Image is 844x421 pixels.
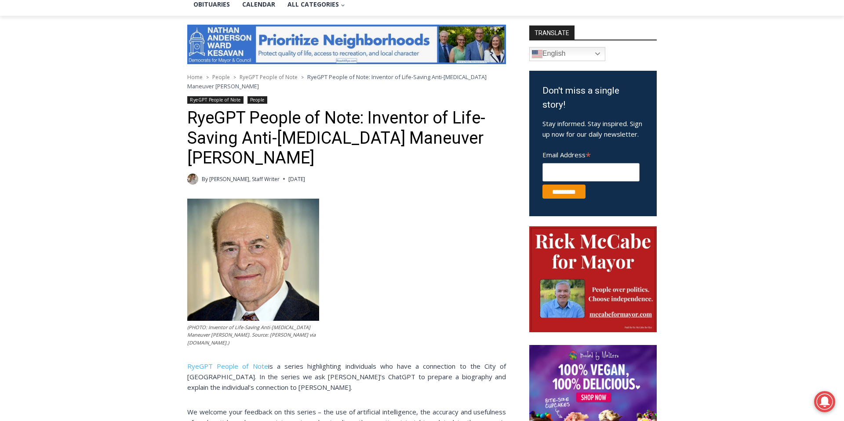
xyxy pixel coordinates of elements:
[187,362,268,370] a: RyeGPT People of Note
[222,0,415,85] div: "[PERSON_NAME] and I covered the [DATE] Parade, which was a really eye opening experience as I ha...
[211,85,426,109] a: Intern @ [DOMAIN_NAME]
[542,146,640,162] label: Email Address
[209,175,280,183] a: [PERSON_NAME], Staff Writer
[529,25,575,40] strong: TRANSLATE
[212,73,230,81] a: People
[187,323,319,347] figcaption: (PHOTO: Inventor of Life-Saving Anti-[MEDICAL_DATA] Maneuver [PERSON_NAME]. Source: [PERSON_NAME]...
[529,226,657,333] img: McCabe for Mayor
[240,73,298,81] a: RyeGPT People of Note
[202,175,208,183] span: By
[301,74,304,80] span: >
[532,49,542,59] img: en
[187,96,244,104] a: RyeGPT People of Note
[187,174,198,185] img: (PHOTO: MyRye.com Summer 2023 intern Beatrice Larzul.)
[187,199,319,321] img: (PHOTO: Inventor of Life-Saving Anti-Choking Maneuver Dr. Henry Heimlich. Source: Henry J. Heimli...
[247,96,267,104] a: People
[529,47,605,61] a: English
[187,73,203,81] a: Home
[542,118,644,139] p: Stay informed. Stay inspired. Sign up now for our daily newsletter.
[187,362,506,392] span: is a series highlighting individuals who have a connection to the City of [GEOGRAPHIC_DATA]. In t...
[187,73,487,90] span: RyeGPT People of Note: Inventor of Life-Saving Anti-[MEDICAL_DATA] Maneuver [PERSON_NAME]
[230,87,407,107] span: Intern @ [DOMAIN_NAME]
[233,74,236,80] span: >
[187,174,198,185] a: Author image
[187,73,506,91] nav: Breadcrumbs
[187,108,506,168] h1: RyeGPT People of Note: Inventor of Life-Saving Anti-[MEDICAL_DATA] Maneuver [PERSON_NAME]
[206,74,209,80] span: >
[288,175,305,183] time: [DATE]
[542,84,644,112] h3: Don't miss a single story!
